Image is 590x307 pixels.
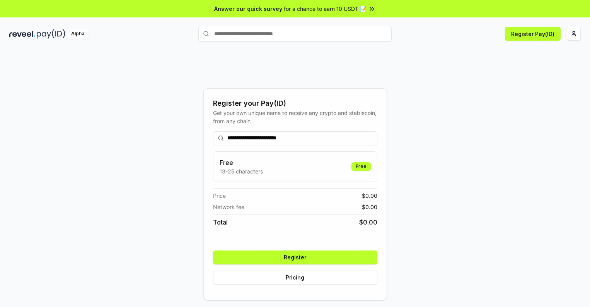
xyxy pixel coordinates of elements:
[220,167,263,175] p: 13-25 characters
[213,203,244,211] span: Network fee
[67,29,89,39] div: Alpha
[213,98,377,109] div: Register your Pay(ID)
[220,158,263,167] h3: Free
[213,250,377,264] button: Register
[9,29,35,39] img: reveel_dark
[214,5,282,13] span: Answer our quick survey
[37,29,65,39] img: pay_id
[351,162,371,171] div: Free
[284,5,367,13] span: for a chance to earn 10 USDT 📝
[213,271,377,285] button: Pricing
[362,192,377,200] span: $ 0.00
[213,218,228,227] span: Total
[505,27,561,41] button: Register Pay(ID)
[213,109,377,125] div: Get your own unique name to receive any crypto and stablecoin, from any chain
[213,192,226,200] span: Price
[362,203,377,211] span: $ 0.00
[359,218,377,227] span: $ 0.00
